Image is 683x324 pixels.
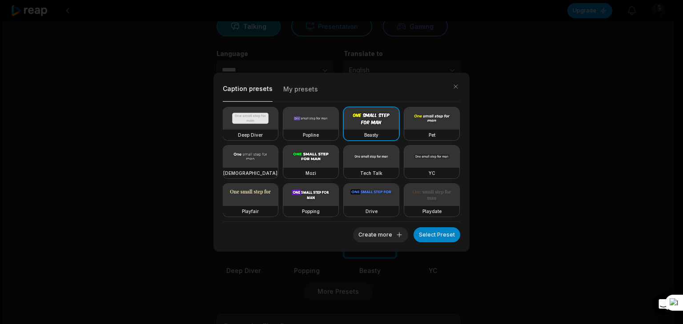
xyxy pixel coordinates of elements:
[429,170,435,177] h3: YC
[353,227,408,242] button: Create more
[364,131,378,138] h3: Beasty
[302,208,320,215] h3: Popping
[303,131,319,138] h3: Popline
[414,227,460,242] button: Select Preset
[223,82,273,102] button: Caption presets
[422,208,442,215] h3: Playdate
[360,170,382,177] h3: Tech Talk
[353,229,408,238] a: Create more
[242,208,259,215] h3: Playfair
[305,170,316,177] h3: Mozi
[429,131,435,138] h3: Pet
[366,208,378,215] h3: Drive
[238,131,263,138] h3: Deep Diver
[653,294,674,315] div: Open Intercom Messenger
[223,170,277,177] h3: [DEMOGRAPHIC_DATA]
[283,82,318,101] button: My presets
